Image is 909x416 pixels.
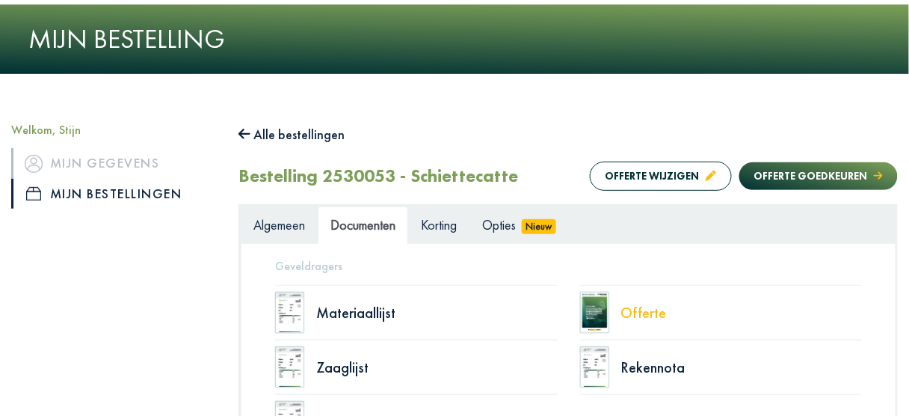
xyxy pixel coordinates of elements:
h1: Mijn bestelling [28,23,881,55]
div: Rekennota [621,360,863,375]
span: Korting [421,216,457,233]
img: icon [26,187,41,201]
span: Documenten [330,216,395,233]
img: doc [275,346,305,388]
img: doc [580,292,610,334]
img: icon [25,155,43,173]
h5: Geveldragers [275,259,862,273]
ul: Tabs [241,207,896,243]
button: Offerte wijzigen [590,162,732,191]
a: iconMijn bestellingen [11,179,216,209]
div: Materiaallijst [316,305,558,320]
div: Offerte [621,305,863,320]
button: Offerte goedkeuren [739,162,898,190]
h2: Bestelling 2530053 - Schiettecatte [238,165,518,187]
button: Alle bestellingen [238,123,345,147]
img: doc [580,346,610,388]
span: Algemeen [253,216,305,233]
a: iconMijn gegevens [11,148,216,178]
span: Opties [482,216,516,233]
span: Nieuw [522,219,556,234]
img: doc [275,292,305,334]
div: Zaaglijst [316,360,558,375]
h5: Welkom, Stijn [11,123,216,137]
